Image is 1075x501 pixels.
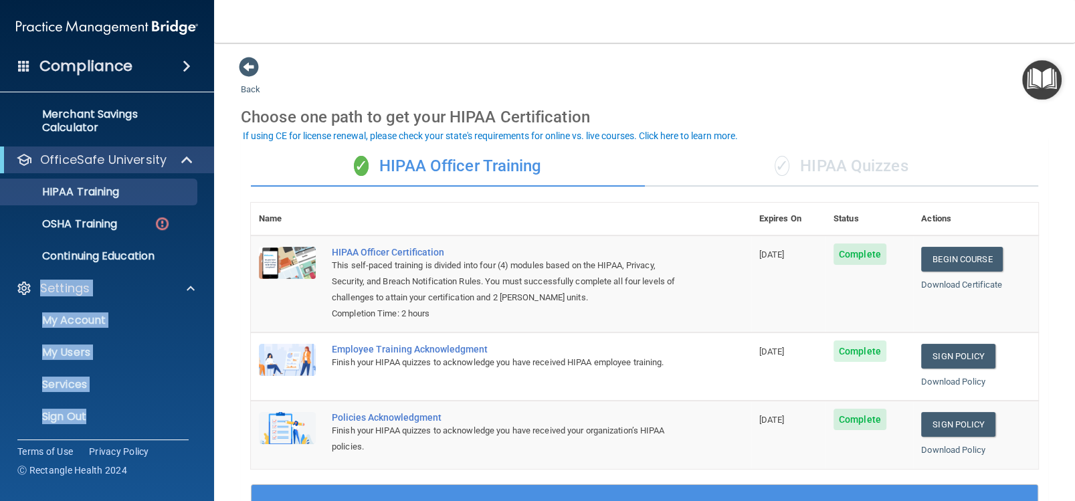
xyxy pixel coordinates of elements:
[1022,60,1062,100] button: Open Resource Center
[9,249,191,263] p: Continuing Education
[9,185,119,199] p: HIPAA Training
[251,146,645,187] div: HIPAA Officer Training
[834,243,886,265] span: Complete
[9,410,191,423] p: Sign Out
[332,258,684,306] div: This self-paced training is divided into four (4) modules based on the HIPAA, Privacy, Security, ...
[921,412,995,437] a: Sign Policy
[9,108,191,134] p: Merchant Savings Calculator
[645,146,1039,187] div: HIPAA Quizzes
[16,152,194,168] a: OfficeSafe University
[921,445,985,455] a: Download Policy
[16,280,195,296] a: Settings
[332,423,684,455] div: Finish your HIPAA quizzes to acknowledge you have received your organization’s HIPAA policies.
[17,445,73,458] a: Terms of Use
[241,68,260,94] a: Back
[241,98,1048,136] div: Choose one path to get your HIPAA Certification
[921,344,995,369] a: Sign Policy
[243,131,738,140] div: If using CE for license renewal, please check your state's requirements for online vs. live cours...
[751,203,825,235] th: Expires On
[17,464,127,477] span: Ⓒ Rectangle Health 2024
[9,346,191,359] p: My Users
[354,156,369,176] span: ✓
[89,445,149,458] a: Privacy Policy
[9,378,191,391] p: Services
[834,340,886,362] span: Complete
[40,280,90,296] p: Settings
[775,156,789,176] span: ✓
[251,203,324,235] th: Name
[154,215,171,232] img: danger-circle.6113f641.png
[9,217,117,231] p: OSHA Training
[834,409,886,430] span: Complete
[759,415,785,425] span: [DATE]
[332,412,684,423] div: Policies Acknowledgment
[921,377,985,387] a: Download Policy
[913,203,1038,235] th: Actions
[759,346,785,357] span: [DATE]
[16,14,198,41] img: PMB logo
[921,280,1002,290] a: Download Certificate
[332,247,684,258] a: HIPAA Officer Certification
[40,152,167,168] p: OfficeSafe University
[759,249,785,260] span: [DATE]
[332,355,684,371] div: Finish your HIPAA quizzes to acknowledge you have received HIPAA employee training.
[332,344,684,355] div: Employee Training Acknowledgment
[9,314,191,327] p: My Account
[39,57,132,76] h4: Compliance
[921,247,1003,272] a: Begin Course
[825,203,913,235] th: Status
[241,129,740,142] button: If using CE for license renewal, please check your state's requirements for online vs. live cours...
[332,306,684,322] div: Completion Time: 2 hours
